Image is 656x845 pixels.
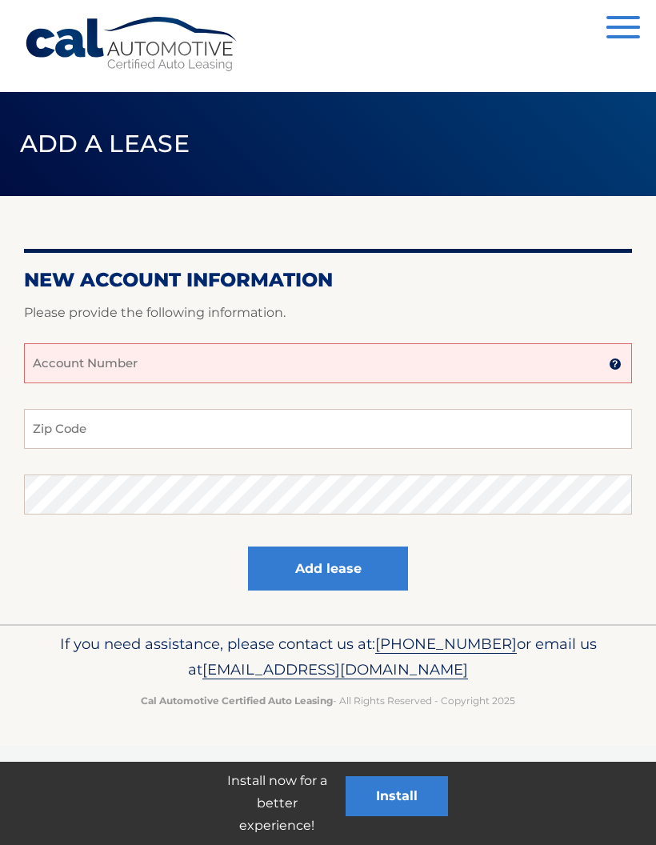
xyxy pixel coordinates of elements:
h2: New Account Information [24,268,632,292]
span: Add a lease [20,129,190,158]
input: Account Number [24,343,632,383]
p: Install now for a better experience! [208,770,346,837]
img: tooltip.svg [609,358,622,370]
button: Menu [606,16,640,42]
input: Zip Code [24,409,632,449]
p: Please provide the following information. [24,302,632,324]
a: Cal Automotive [24,16,240,73]
strong: Cal Automotive Certified Auto Leasing [141,695,333,707]
button: Add lease [248,547,408,591]
button: Install [346,776,448,816]
p: If you need assistance, please contact us at: or email us at [24,631,632,683]
p: - All Rights Reserved - Copyright 2025 [24,692,632,709]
